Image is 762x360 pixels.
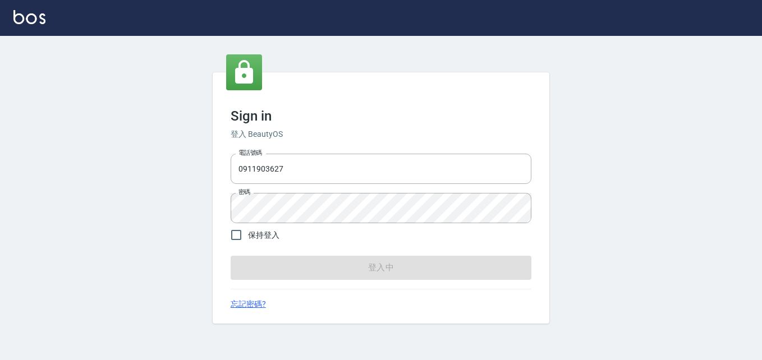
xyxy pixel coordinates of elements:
label: 密碼 [238,188,250,196]
img: Logo [13,10,45,24]
span: 保持登入 [248,229,279,241]
label: 電話號碼 [238,149,262,157]
h3: Sign in [231,108,531,124]
h6: 登入 BeautyOS [231,128,531,140]
a: 忘記密碼? [231,298,266,310]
